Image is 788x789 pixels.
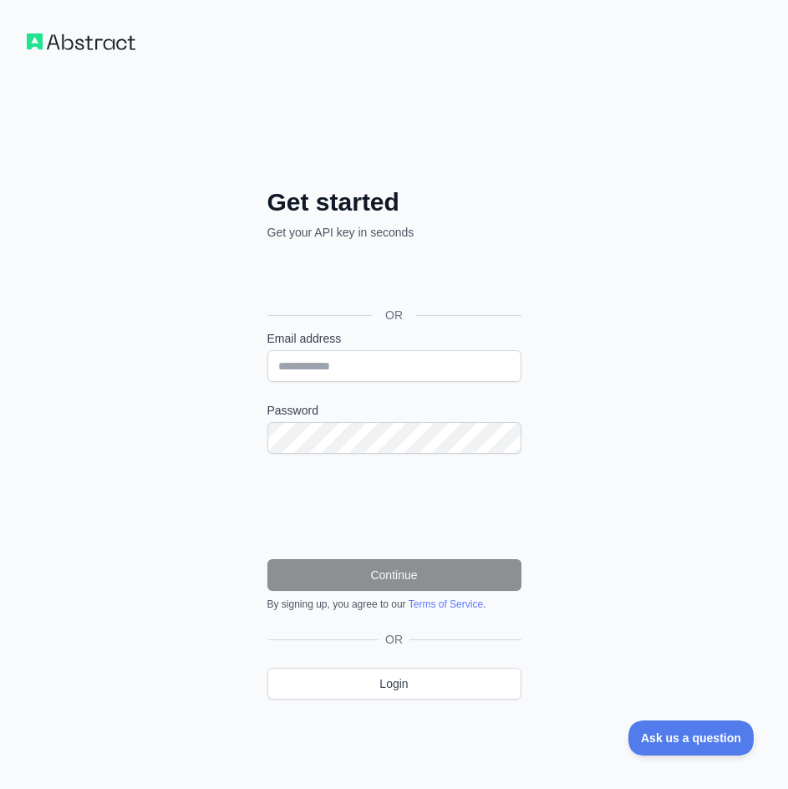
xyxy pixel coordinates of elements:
a: Terms of Service [409,598,483,610]
span: OR [372,307,416,323]
img: Workflow [27,33,135,50]
label: Password [267,402,521,419]
label: Email address [267,330,521,347]
h2: Get started [267,187,521,217]
div: By signing up, you agree to our . [267,598,521,611]
p: Get your API key in seconds [267,224,521,241]
iframe: Toggle Customer Support [628,720,755,756]
iframe: Sign in with Google Button [259,259,526,296]
a: Login [267,668,521,700]
span: OR [379,631,409,648]
iframe: reCAPTCHA [267,474,521,539]
button: Continue [267,559,521,591]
